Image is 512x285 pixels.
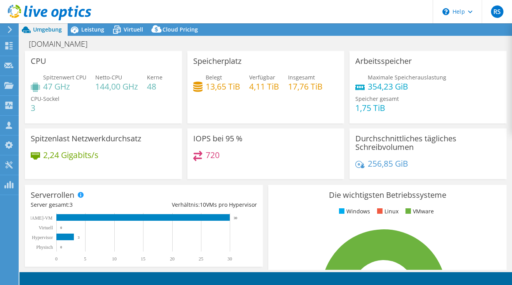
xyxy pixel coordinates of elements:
[38,225,53,230] text: Virtuell
[147,74,163,81] span: Kerne
[78,236,80,239] text: 3
[31,134,141,143] h3: Spitzenlast Netzwerkdurchsatz
[288,82,323,91] h4: 17,76 TiB
[60,245,62,249] text: 0
[249,82,279,91] h4: 4,11 TiB
[206,82,240,91] h4: 13,65 TiB
[31,104,59,112] h4: 3
[355,104,399,112] h4: 1,75 TiB
[200,201,206,208] span: 10
[147,82,163,91] h4: 48
[124,26,143,33] span: Virtuell
[31,95,59,102] span: CPU-Sockel
[288,74,315,81] span: Insgesamt
[36,245,53,250] text: Physisch
[337,207,370,216] li: Windows
[355,134,501,151] h3: Durchschnittliches tägliches Schreibvolumen
[170,256,175,262] text: 20
[144,201,257,209] div: Verhältnis: VMs pro Hypervisor
[375,207,398,216] li: Linux
[43,151,98,159] h4: 2,24 Gigabits/s
[43,74,86,81] span: Spitzenwert CPU
[199,256,203,262] text: 25
[55,256,58,262] text: 0
[112,256,117,262] text: 10
[491,5,503,18] span: RS
[206,151,220,159] h4: 720
[274,191,500,199] h3: Die wichtigsten Betriebssysteme
[31,201,144,209] div: Server gesamt:
[368,74,446,81] span: Maximale Speicherauslastung
[249,74,275,81] span: Verfügbar
[31,57,46,65] h3: CPU
[84,256,86,262] text: 5
[95,82,138,91] h4: 144,00 GHz
[227,256,232,262] text: 30
[31,191,74,199] h3: Serverrollen
[355,57,412,65] h3: Arbeitsspeicher
[33,26,62,33] span: Umgebung
[81,26,104,33] span: Leistung
[25,40,100,48] h1: [DOMAIN_NAME]
[60,226,62,230] text: 0
[206,74,222,81] span: Belegt
[234,216,238,220] text: 30
[193,134,243,143] h3: IOPS bei 95 %
[141,256,145,262] text: 15
[442,8,449,15] svg: \n
[404,207,434,216] li: VMware
[193,57,241,65] h3: Speicherplatz
[43,82,86,91] h4: 47 GHz
[163,26,198,33] span: Cloud Pricing
[32,235,53,240] text: Hypervisor
[95,74,122,81] span: Netto-CPU
[355,95,399,102] span: Speicher gesamt
[368,159,408,168] h4: 256,85 GiB
[368,82,446,91] h4: 354,23 GiB
[70,201,73,208] span: 3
